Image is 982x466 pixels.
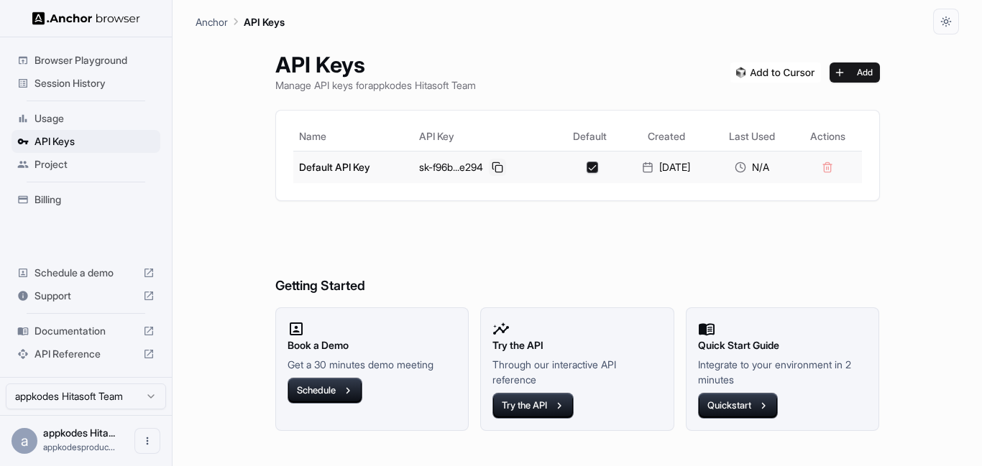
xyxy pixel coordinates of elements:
[43,427,115,439] span: appkodes Hitasoft
[492,393,574,419] button: Try the API
[623,122,710,151] th: Created
[35,134,155,149] span: API Keys
[35,76,155,90] span: Session History
[293,122,414,151] th: Name
[35,347,137,361] span: API Reference
[35,289,137,303] span: Support
[32,11,140,25] img: Anchor Logo
[293,151,414,183] td: Default API Key
[12,428,37,454] div: a
[196,14,228,29] p: Anchor
[35,157,155,172] span: Project
[12,49,160,72] div: Browser Playground
[275,218,880,297] h6: Getting Started
[288,378,362,404] button: Schedule
[244,14,285,29] p: API Keys
[419,159,551,176] div: sk-f96b...e294
[275,78,476,93] p: Manage API keys for appkodes Hitasoft Team
[492,357,662,387] p: Through our interactive API reference
[413,122,557,151] th: API Key
[12,153,160,176] div: Project
[698,393,778,419] button: Quickstart
[715,160,788,174] div: N/A
[830,62,880,83] button: Add
[35,266,137,280] span: Schedule a demo
[35,111,155,126] span: Usage
[12,107,160,130] div: Usage
[12,320,160,342] div: Documentation
[12,342,160,365] div: API Reference
[12,130,160,153] div: API Keys
[794,122,862,151] th: Actions
[35,324,137,338] span: Documentation
[710,122,794,151] th: Last Used
[12,261,160,284] div: Schedule a demo
[196,14,285,29] nav: breadcrumb
[288,337,457,353] h2: Book a Demo
[492,337,662,353] h2: Try the API
[698,337,868,353] h2: Quick Start Guide
[698,357,868,387] p: Integrate to your environment in 2 minutes
[134,428,160,454] button: Open menu
[489,159,506,176] button: Copy API key
[730,62,821,83] img: Add anchorbrowser MCP server to Cursor
[288,357,457,372] p: Get a 30 minutes demo meeting
[35,192,155,207] span: Billing
[628,160,704,174] div: [DATE]
[12,284,160,307] div: Support
[43,442,115,452] span: appkodesproduct@gmail.com
[557,122,623,151] th: Default
[12,72,160,95] div: Session History
[275,52,476,78] h1: API Keys
[35,53,155,67] span: Browser Playground
[12,188,160,211] div: Billing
